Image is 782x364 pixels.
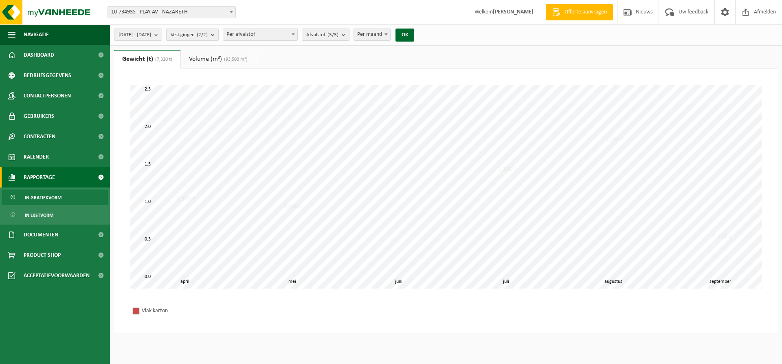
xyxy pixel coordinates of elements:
[197,32,208,38] count: (2/2)
[24,24,49,45] span: Navigatie
[354,29,390,40] span: Per maand
[24,126,55,147] span: Contracten
[114,50,180,68] a: Gewicht (t)
[710,232,733,240] div: 0,420 t
[562,8,609,16] span: Offerte aanvragen
[174,195,197,203] div: 0,920 t
[24,225,58,245] span: Documenten
[24,65,71,86] span: Bedrijfsgegevens
[395,29,414,42] button: OK
[24,147,49,167] span: Kalender
[24,245,61,265] span: Product Shop
[24,106,54,126] span: Gebruikers
[302,29,349,41] button: Afvalstof(3/3)
[327,32,338,38] count: (3/3)
[223,29,298,41] span: Per afvalstof
[281,203,304,211] div: 0,820 t
[108,7,235,18] span: 10-734935 - PLAY AV - NAZARETH
[171,29,208,41] span: Vestigingen
[24,86,71,106] span: Contactpersonen
[25,190,62,205] span: In grafiekvorm
[181,50,256,68] a: Volume (m³)
[223,29,297,40] span: Per afvalstof
[108,6,236,18] span: 10-734935 - PLAY AV - NAZARETH
[222,57,248,62] span: (93,500 m³)
[389,105,411,113] div: 2,120 t
[546,4,613,20] a: Offerte aanvragen
[142,306,248,316] div: Vlak karton
[119,29,151,41] span: [DATE] - [DATE]
[493,9,534,15] strong: [PERSON_NAME]
[24,167,55,188] span: Rapportage
[24,45,54,65] span: Dashboard
[25,207,53,223] span: In lijstvorm
[24,265,90,286] span: Acceptatievoorwaarden
[166,29,219,41] button: Vestigingen(2/2)
[496,165,519,173] div: 1,320 t
[114,29,162,41] button: [DATE] - [DATE]
[2,190,108,205] a: In grafiekvorm
[2,207,108,223] a: In lijstvorm
[306,29,338,41] span: Afvalstof
[153,57,172,62] span: (7,320 t)
[354,29,391,41] span: Per maand
[603,135,626,143] div: 1,720 t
